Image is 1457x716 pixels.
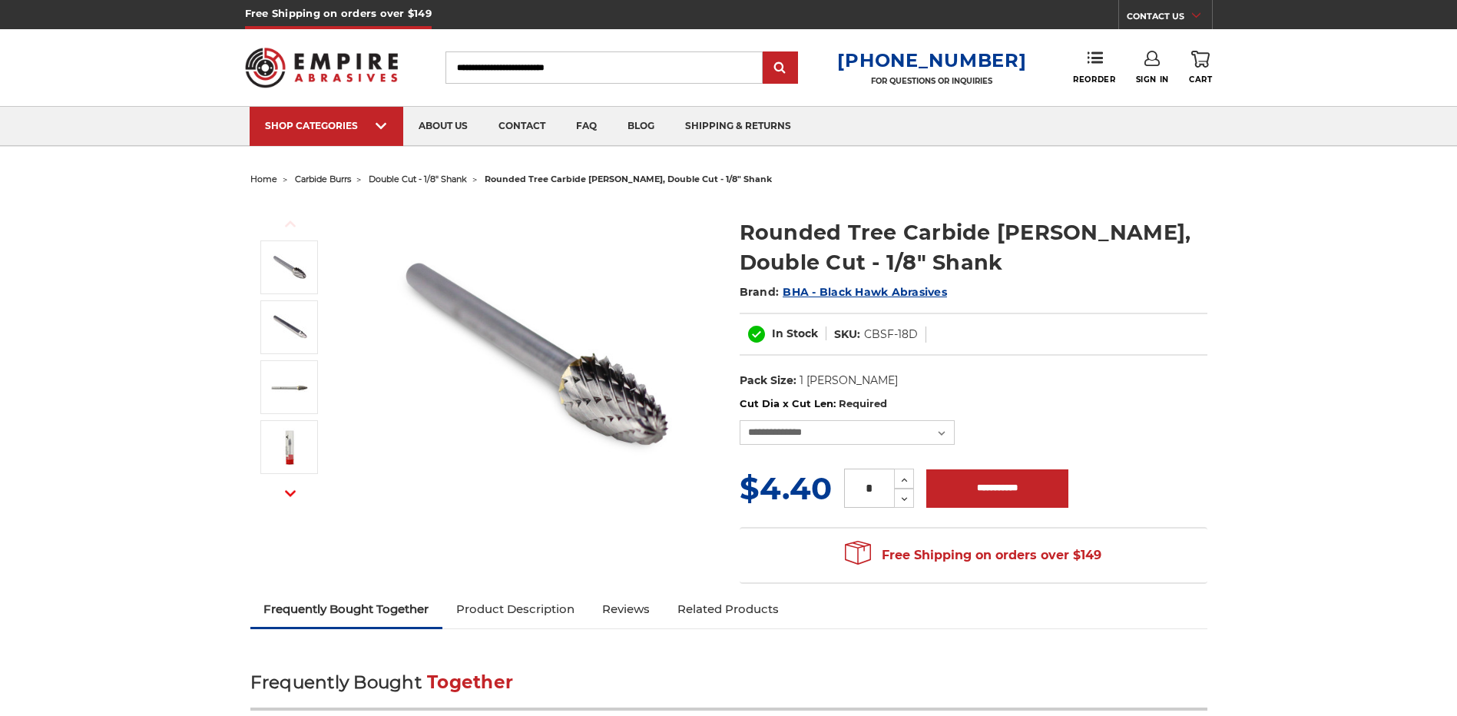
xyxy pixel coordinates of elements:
[588,592,664,626] a: Reviews
[772,327,818,340] span: In Stock
[740,373,796,389] dt: Pack Size:
[783,285,947,299] a: BHA - Black Hawk Abrasives
[740,469,832,507] span: $4.40
[1136,75,1169,85] span: Sign In
[864,327,918,343] dd: CBSF-18D
[272,207,309,240] button: Previous
[485,174,772,184] span: rounded tree carbide [PERSON_NAME], double cut - 1/8" shank
[245,38,399,98] img: Empire Abrasives
[250,592,443,626] a: Frequently Bought Together
[272,477,309,510] button: Next
[270,368,309,406] img: rounded tree double cut carbide burr - 1/8 inch shank
[403,107,483,146] a: about us
[612,107,670,146] a: blog
[845,540,1101,571] span: Free Shipping on orders over $149
[834,327,860,343] dt: SKU:
[369,174,467,184] a: double cut - 1/8" shank
[837,76,1026,86] p: FOR QUESTIONS OR INQUIRIES
[483,107,561,146] a: contact
[740,396,1207,412] label: Cut Dia x Cut Len:
[837,49,1026,71] a: [PHONE_NUMBER]
[740,217,1207,277] h1: Rounded Tree Carbide [PERSON_NAME], Double Cut - 1/8" Shank
[1189,51,1212,85] a: Cart
[1189,75,1212,85] span: Cart
[800,373,898,389] dd: 1 [PERSON_NAME]
[270,428,309,466] img: 1/8" rounded tree double cut carbide bur
[270,248,309,287] img: CBSF-51D rounded tree shape carbide burr 1/8" shank
[670,107,806,146] a: shipping & returns
[442,592,588,626] a: Product Description
[295,174,351,184] a: carbide burrs
[382,201,689,509] img: CBSF-51D rounded tree shape carbide burr 1/8" shank
[270,308,309,346] img: CBSF-41D rounded tree shape carbide burr 1/8" shank
[765,53,796,84] input: Submit
[427,671,513,693] span: Together
[561,107,612,146] a: faq
[740,285,780,299] span: Brand:
[664,592,793,626] a: Related Products
[250,174,277,184] a: home
[250,671,422,693] span: Frequently Bought
[1127,8,1212,29] a: CONTACT US
[839,397,887,409] small: Required
[265,120,388,131] div: SHOP CATEGORIES
[1073,51,1115,84] a: Reorder
[1073,75,1115,85] span: Reorder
